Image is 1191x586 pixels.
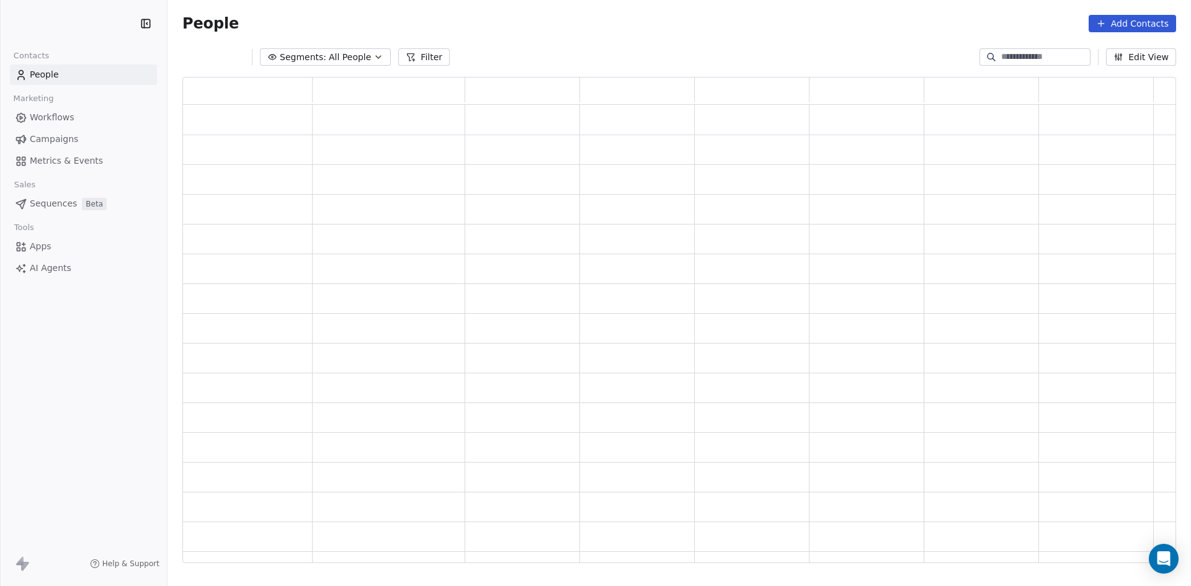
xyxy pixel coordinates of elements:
[280,51,326,64] span: Segments:
[30,133,78,146] span: Campaigns
[30,240,51,253] span: Apps
[10,193,157,214] a: SequencesBeta
[10,236,157,257] a: Apps
[102,559,159,569] span: Help & Support
[10,151,157,171] a: Metrics & Events
[1089,15,1176,32] button: Add Contacts
[30,197,77,210] span: Sequences
[30,154,103,167] span: Metrics & Events
[329,51,371,64] span: All People
[30,262,71,275] span: AI Agents
[8,89,59,108] span: Marketing
[10,129,157,149] a: Campaigns
[30,111,74,124] span: Workflows
[10,258,157,278] a: AI Agents
[1106,48,1176,66] button: Edit View
[1149,544,1179,574] div: Open Intercom Messenger
[9,175,41,194] span: Sales
[90,559,159,569] a: Help & Support
[30,68,59,81] span: People
[10,64,157,85] a: People
[82,198,107,210] span: Beta
[8,47,55,65] span: Contacts
[9,218,39,237] span: Tools
[398,48,450,66] button: Filter
[10,107,157,128] a: Workflows
[182,14,239,33] span: People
